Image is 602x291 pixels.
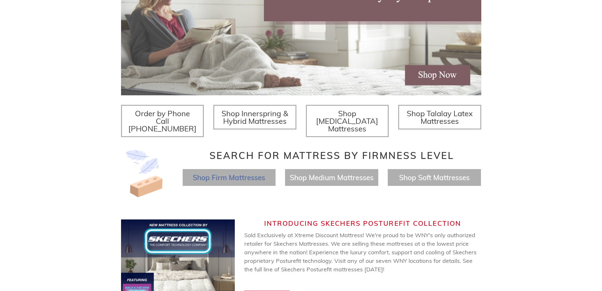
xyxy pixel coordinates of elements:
a: Shop Innerspring & Hybrid Mattresses [213,105,296,130]
a: Shop [MEDICAL_DATA] Mattresses [306,105,389,137]
span: Search for Mattress by Firmness Level [210,149,454,161]
a: Shop Firm Mattresses [193,173,265,182]
span: Introducing Skechers Posturefit Collection [264,219,461,227]
a: Order by Phone Call [PHONE_NUMBER] [121,105,204,137]
a: Shop Medium Mattresses [290,173,374,182]
span: Order by Phone Call [PHONE_NUMBER] [128,109,197,133]
span: Shop Innerspring & Hybrid Mattresses [222,109,288,126]
span: Sold Exclusively at Xtreme Discount Mattress! We're proud to be WNY's only authorized retailer fo... [244,231,477,290]
span: Shop [MEDICAL_DATA] Mattresses [316,109,378,133]
a: Shop Talalay Latex Mattresses [398,105,481,130]
img: Image-of-brick- and-feather-representing-firm-and-soft-feel [121,150,168,197]
a: Shop Soft Mattresses [399,173,470,182]
span: Shop Talalay Latex Mattresses [407,109,473,126]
